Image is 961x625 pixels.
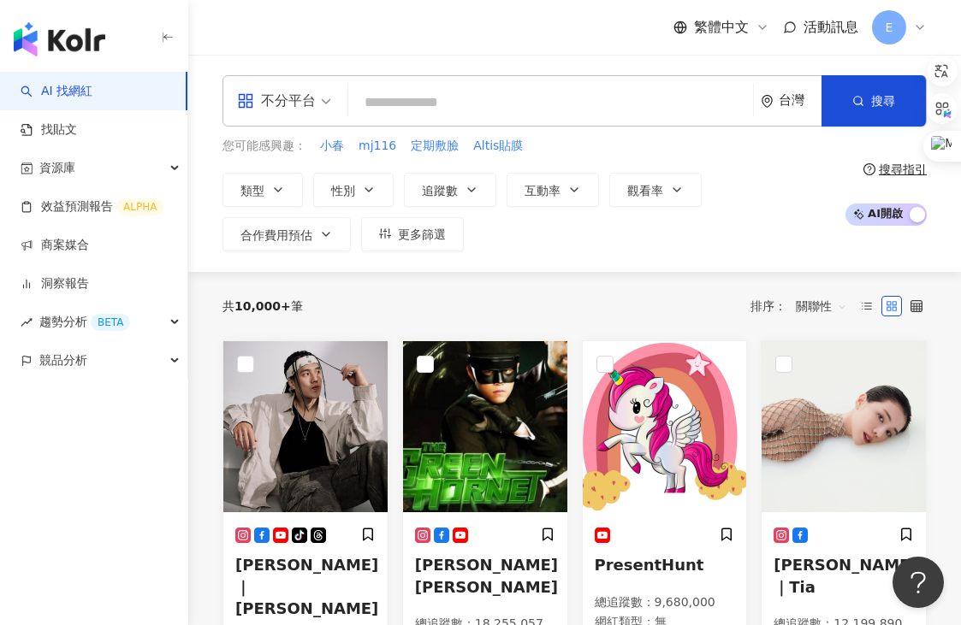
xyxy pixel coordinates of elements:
span: 關聯性 [796,292,847,320]
span: 競品分析 [39,341,87,380]
span: 合作費用預估 [240,228,312,242]
img: logo [14,22,105,56]
span: [PERSON_NAME]｜[PERSON_NAME] [235,556,378,616]
a: 洞察報告 [21,275,89,292]
span: 更多篩選 [398,227,446,241]
span: appstore [237,92,254,109]
span: 搜尋 [871,94,895,108]
button: 搜尋 [822,75,926,127]
button: 小春 [319,137,345,156]
img: KOL Avatar [762,341,926,512]
span: 繁體中文 [694,18,749,37]
span: 您可能感興趣： [222,138,306,155]
span: [PERSON_NAME]｜Tia [774,556,917,595]
a: searchAI 找網紅 [21,83,92,100]
img: KOL Avatar [403,341,567,512]
span: 類型 [240,184,264,198]
span: 追蹤數 [422,184,458,198]
span: 互動率 [525,184,561,198]
div: 排序： [750,292,857,320]
button: mj116 [358,137,397,156]
a: 商案媒合 [21,237,89,254]
button: 互動率 [507,173,599,207]
span: Altis貼膜 [473,138,523,155]
span: question-circle [863,163,875,175]
span: mj116 [359,138,396,155]
a: 找貼文 [21,121,77,139]
button: 類型 [222,173,303,207]
span: [PERSON_NAME] [PERSON_NAME] [415,556,558,595]
span: E [886,18,893,37]
button: 合作費用預估 [222,217,351,251]
span: 定期敷臉 [411,138,459,155]
button: 定期敷臉 [410,137,460,156]
span: 趨勢分析 [39,303,130,341]
a: 效益預測報告ALPHA [21,198,163,215]
div: 不分平台 [237,87,316,115]
span: 10,000+ [234,299,291,313]
span: rise [21,316,33,328]
div: BETA [91,314,130,331]
button: 觀看率 [609,173,702,207]
button: Altis貼膜 [472,137,524,156]
span: PresentHunt [595,556,704,574]
span: environment [761,95,774,108]
span: 資源庫 [39,149,75,187]
span: 活動訊息 [804,19,858,35]
span: 觀看率 [627,184,663,198]
div: 台灣 [779,93,822,108]
div: 搜尋指引 [879,162,927,176]
img: KOL Avatar [223,341,388,512]
span: 小春 [320,138,344,155]
span: 性別 [331,184,355,198]
img: KOL Avatar [583,341,747,512]
div: 共 筆 [222,299,303,313]
p: 總追蹤數 ： 9,680,000 [595,594,735,611]
button: 更多篩選 [361,217,464,251]
button: 性別 [313,173,394,207]
button: 追蹤數 [404,173,496,207]
iframe: Help Scout Beacon - Open [893,557,944,608]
